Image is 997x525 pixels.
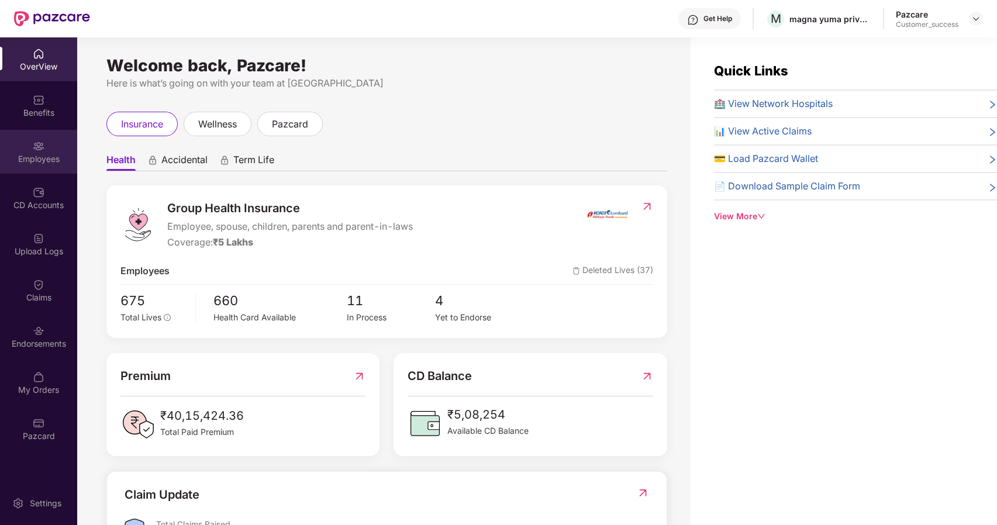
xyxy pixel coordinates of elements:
div: Customer_success [896,20,958,29]
span: right [988,154,997,166]
span: 675 [120,291,187,311]
div: Health Card Available [213,311,347,324]
span: info-circle [164,314,171,321]
div: Pazcare [896,9,958,20]
span: 4 [435,291,524,311]
img: RedirectIcon [353,367,365,385]
img: svg+xml;base64,PHN2ZyBpZD0iQmVuZWZpdHMiIHhtbG5zPSJodHRwOi8vd3d3LnczLm9yZy8yMDAwL3N2ZyIgd2lkdGg9Ij... [33,94,44,106]
span: Employee, spouse, children, parents and parent-in-laws [167,219,413,234]
span: Total Paid Premium [160,426,244,438]
span: down [757,212,765,220]
span: ₹40,15,424.36 [160,407,244,425]
img: svg+xml;base64,PHN2ZyBpZD0iUGF6Y2FyZCIgeG1sbnM9Imh0dHA6Ly93d3cudzMub3JnLzIwMDAvc3ZnIiB3aWR0aD0iMj... [33,417,44,429]
img: svg+xml;base64,PHN2ZyBpZD0iTXlfT3JkZXJzIiBkYXRhLW5hbWU9Ik15IE9yZGVycyIgeG1sbnM9Imh0dHA6Ly93d3cudz... [33,371,44,383]
span: Health [106,154,136,171]
span: 💳 Load Pazcard Wallet [714,151,818,166]
div: Here is what’s going on with your team at [GEOGRAPHIC_DATA] [106,76,667,91]
span: Deleted Lives (37) [572,264,653,278]
span: right [988,181,997,194]
div: Get Help [703,14,732,23]
img: svg+xml;base64,PHN2ZyBpZD0iQ2xhaW0iIHhtbG5zPSJodHRwOi8vd3d3LnczLm9yZy8yMDAwL3N2ZyIgd2lkdGg9IjIwIi... [33,279,44,291]
img: svg+xml;base64,PHN2ZyBpZD0iSG9tZSIgeG1sbnM9Imh0dHA6Ly93d3cudzMub3JnLzIwMDAvc3ZnIiB3aWR0aD0iMjAiIG... [33,48,44,60]
img: logo [120,207,156,242]
span: CD Balance [408,367,472,385]
div: Settings [26,498,65,509]
img: deleteIcon [572,267,580,275]
div: Coverage: [167,235,413,250]
span: pazcard [272,117,308,132]
span: wellness [198,117,237,132]
img: svg+xml;base64,PHN2ZyBpZD0iRW1wbG95ZWVzIiB4bWxucz0iaHR0cDovL3d3dy53My5vcmcvMjAwMC9zdmciIHdpZHRoPS... [33,140,44,152]
span: 📊 View Active Claims [714,124,812,139]
img: svg+xml;base64,PHN2ZyBpZD0iQ0RfQWNjb3VudHMiIGRhdGEtbmFtZT0iQ0QgQWNjb3VudHMiIHhtbG5zPSJodHRwOi8vd3... [33,186,44,198]
div: Claim Update [125,486,199,504]
span: insurance [121,117,163,132]
img: CDBalanceIcon [408,406,443,441]
div: magna yuma private limited [789,13,871,25]
img: svg+xml;base64,PHN2ZyBpZD0iVXBsb2FkX0xvZ3MiIGRhdGEtbmFtZT0iVXBsb2FkIExvZ3MiIHhtbG5zPSJodHRwOi8vd3... [33,233,44,244]
span: Term Life [233,154,274,171]
img: RedirectIcon [641,201,653,212]
img: svg+xml;base64,PHN2ZyBpZD0iU2V0dGluZy0yMHgyMCIgeG1sbnM9Imh0dHA6Ly93d3cudzMub3JnLzIwMDAvc3ZnIiB3aW... [12,498,24,509]
img: svg+xml;base64,PHN2ZyBpZD0iRW5kb3JzZW1lbnRzIiB4bWxucz0iaHR0cDovL3d3dy53My5vcmcvMjAwMC9zdmciIHdpZH... [33,325,44,337]
div: animation [219,155,230,165]
img: PaidPremiumIcon [120,407,156,442]
div: animation [147,155,158,165]
div: Yet to Endorse [435,311,524,324]
span: Total Lives [120,312,161,322]
img: insurerIcon [585,199,629,229]
img: RedirectIcon [641,367,653,385]
span: Employees [120,264,170,278]
span: Accidental [161,154,208,171]
span: 660 [213,291,347,311]
span: ₹5 Lakhs [213,236,253,248]
span: 11 [346,291,435,311]
div: Welcome back, Pazcare! [106,61,667,70]
div: In Process [346,311,435,324]
span: Available CD Balance [447,424,529,437]
span: right [988,126,997,139]
div: View More [714,210,997,223]
span: Premium [120,367,171,385]
img: svg+xml;base64,PHN2ZyBpZD0iRHJvcGRvd24tMzJ4MzIiIHhtbG5zPSJodHRwOi8vd3d3LnczLm9yZy8yMDAwL3N2ZyIgd2... [971,14,981,23]
span: right [988,99,997,111]
img: svg+xml;base64,PHN2ZyBpZD0iSGVscC0zMngzMiIgeG1sbnM9Imh0dHA6Ly93d3cudzMub3JnLzIwMDAvc3ZnIiB3aWR0aD... [687,14,699,26]
span: 🏥 View Network Hospitals [714,96,833,111]
span: Group Health Insurance [167,199,413,217]
span: M [771,12,781,26]
span: 📄 Download Sample Claim Form [714,179,860,194]
span: ₹5,08,254 [447,406,529,424]
span: Quick Links [714,63,788,78]
img: RedirectIcon [637,487,649,499]
img: New Pazcare Logo [14,11,90,26]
